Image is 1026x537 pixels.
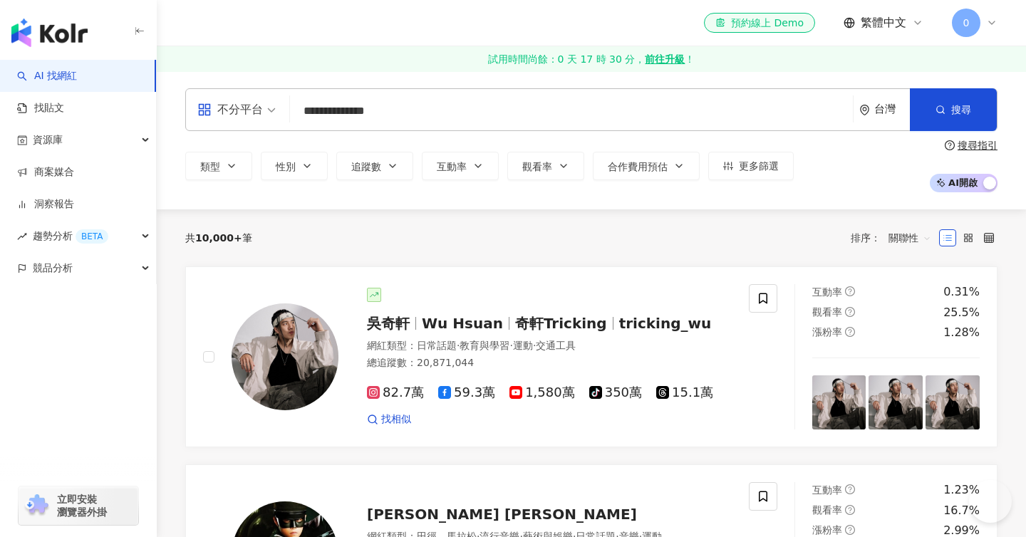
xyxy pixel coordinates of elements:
span: 奇軒Tricking [515,315,607,332]
strong: 前往升級 [645,52,685,66]
span: 日常話題 [417,340,457,351]
span: 10,000+ [195,232,242,244]
div: 25.5% [943,305,980,320]
span: 趨勢分析 [33,220,108,252]
a: KOL Avatar吳奇軒Wu Hsuan奇軒Trickingtricking_wu網紅類型：日常話題·教育與學習·運動·交通工具總追蹤數：20,871,04482.7萬59.3萬1,580萬3... [185,266,997,447]
span: question-circle [845,286,855,296]
span: 350萬 [589,385,642,400]
a: 洞察報告 [17,197,74,212]
span: 觀看率 [812,306,842,318]
span: 互動率 [812,484,842,496]
button: 性別 [261,152,328,180]
span: 找相似 [381,412,411,427]
div: 16.7% [943,503,980,518]
span: 1,580萬 [509,385,575,400]
div: 0.31% [943,284,980,300]
span: question-circle [845,525,855,535]
a: searchAI 找網紅 [17,69,77,83]
span: [PERSON_NAME] [PERSON_NAME] [367,506,637,523]
div: 網紅類型 ： [367,339,732,353]
span: Wu Hsuan [422,315,503,332]
span: 繁體中文 [861,15,906,31]
div: 不分平台 [197,98,263,121]
span: 82.7萬 [367,385,424,400]
span: question-circle [845,327,855,337]
span: tricking_wu [619,315,712,332]
a: 找相似 [367,412,411,427]
span: 關聯性 [888,226,931,249]
span: 性別 [276,161,296,172]
div: 台灣 [874,103,910,115]
span: appstore [197,103,212,117]
span: 0 [963,15,970,31]
span: 類型 [200,161,220,172]
div: 共 筆 [185,232,252,244]
a: chrome extension立即安裝 瀏覽器外掛 [19,486,138,525]
span: question-circle [845,484,855,494]
div: 1.28% [943,325,980,340]
span: 觀看率 [812,504,842,516]
span: 競品分析 [33,252,73,284]
span: 15.1萬 [656,385,713,400]
img: KOL Avatar [232,303,338,410]
iframe: Help Scout Beacon - Open [969,480,1012,523]
span: 立即安裝 瀏覽器外掛 [57,493,107,518]
span: 漲粉率 [812,326,842,338]
span: · [509,340,512,351]
a: 預約線上 Demo [704,13,815,33]
span: 搜尋 [951,104,971,115]
span: 資源庫 [33,124,63,156]
div: 預約線上 Demo [715,16,804,30]
span: · [533,340,536,351]
button: 搜尋 [910,88,997,131]
span: 59.3萬 [438,385,495,400]
a: 試用時間尚餘：0 天 17 時 30 分，前往升級！ [157,46,1026,72]
span: 吳奇軒 [367,315,410,332]
span: question-circle [945,140,955,150]
img: chrome extension [23,494,51,517]
span: environment [859,105,870,115]
div: 搜尋指引 [958,140,997,151]
span: 交通工具 [536,340,576,351]
div: 1.23% [943,482,980,498]
img: post-image [812,375,866,429]
div: 排序： [851,226,939,249]
img: post-image [926,375,980,429]
span: 運動 [513,340,533,351]
span: rise [17,231,27,241]
span: 互動率 [812,286,842,298]
div: 總追蹤數 ： 20,871,044 [367,356,732,370]
button: 類型 [185,152,252,180]
a: 找貼文 [17,101,64,115]
span: question-circle [845,307,855,317]
div: BETA [76,229,108,244]
span: 教育與學習 [460,340,509,351]
img: post-image [869,375,923,429]
span: 漲粉率 [812,524,842,536]
span: question-circle [845,505,855,515]
span: · [457,340,460,351]
img: logo [11,19,88,47]
a: 商案媒合 [17,165,74,179]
